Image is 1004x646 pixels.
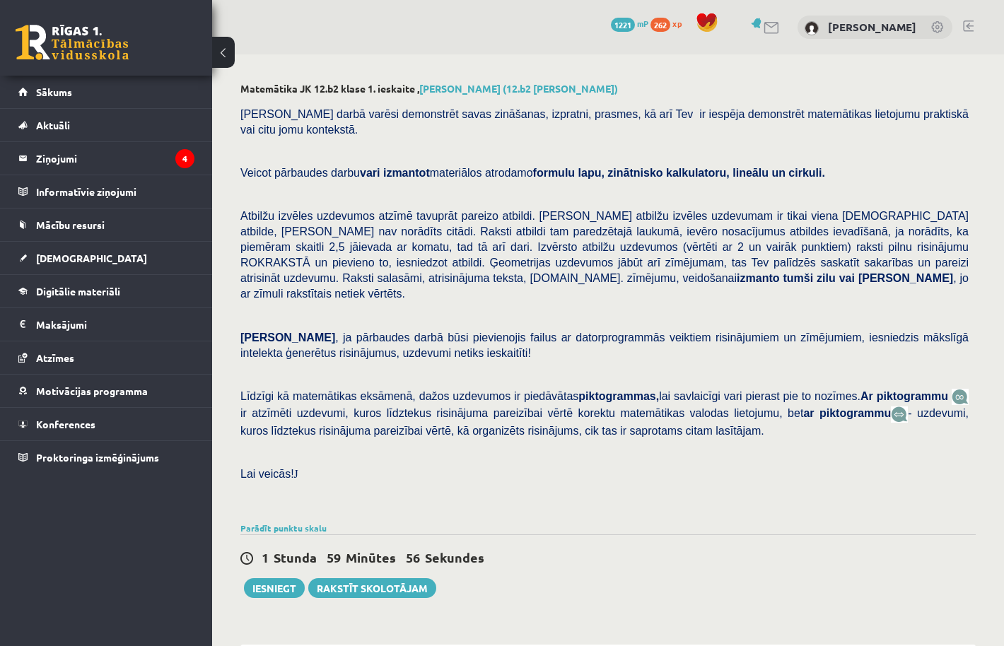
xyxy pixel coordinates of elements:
[419,82,618,95] a: [PERSON_NAME] (12.b2 [PERSON_NAME])
[240,522,327,534] a: Parādīt punktu skalu
[240,167,825,179] span: Veicot pārbaudes darbu materiālos atrodamo
[18,441,194,474] a: Proktoringa izmēģinājums
[36,451,159,464] span: Proktoringa izmēģinājums
[828,20,916,34] a: [PERSON_NAME]
[240,210,969,300] span: Atbilžu izvēles uzdevumos atzīmē tavuprāt pareizo atbildi. [PERSON_NAME] atbilžu izvēles uzdevuma...
[672,18,682,29] span: xp
[262,549,269,565] span: 1
[240,407,969,436] span: - uzdevumi, kuros līdztekus risinājuma pareizībai vērtē, kā organizēts risinājums, cik tas ir sap...
[18,375,194,407] a: Motivācijas programma
[308,578,436,598] a: Rakstīt skolotājam
[533,167,825,179] b: formulu lapu, zinātnisko kalkulatoru, lineālu un cirkuli.
[36,218,105,231] span: Mācību resursi
[36,119,70,131] span: Aktuāli
[16,25,129,60] a: Rīgas 1. Tālmācības vidusskola
[803,407,891,419] b: ar piktogrammu
[611,18,635,32] span: 1221
[406,549,420,565] span: 56
[36,351,74,364] span: Atzīmes
[294,468,298,480] span: J
[36,252,147,264] span: [DEMOGRAPHIC_DATA]
[240,331,969,359] span: , ja pārbaudes darbā būsi pievienojis failus ar datorprogrammās veiktiem risinājumiem un zīmējumi...
[36,308,194,341] legend: Maksājumi
[783,272,953,284] b: tumši zilu vai [PERSON_NAME]
[346,549,396,565] span: Minūtes
[737,272,779,284] b: izmanto
[244,578,305,598] button: Iesniegt
[36,86,72,98] span: Sākums
[650,18,689,29] a: 262 xp
[805,21,819,35] img: Toms Miezītis
[860,390,948,402] b: Ar piktogrammu
[240,407,891,419] span: ir atzīmēti uzdevumi, kuros līdztekus risinājuma pareizībai vērtē korektu matemātikas valodas lie...
[327,549,341,565] span: 59
[425,549,484,565] span: Sekundes
[18,109,194,141] a: Aktuāli
[36,142,194,175] legend: Ziņojumi
[18,275,194,307] a: Digitālie materiāli
[360,167,430,179] b: vari izmantot
[611,18,648,29] a: 1221 mP
[18,341,194,374] a: Atzīmes
[18,175,194,208] a: Informatīvie ziņojumi
[18,242,194,274] a: [DEMOGRAPHIC_DATA]
[240,390,952,402] span: Līdzīgi kā matemātikas eksāmenā, dažos uzdevumos ir piedāvātas lai savlaicīgi vari pierast pie to...
[274,549,317,565] span: Stunda
[36,418,95,430] span: Konferences
[18,76,194,108] a: Sākums
[18,142,194,175] a: Ziņojumi4
[891,406,908,423] img: wKvN42sLe3LLwAAAABJRU5ErkJggg==
[36,285,120,298] span: Digitālie materiāli
[240,108,969,136] span: [PERSON_NAME] darbā varēsi demonstrēt savas zināšanas, izpratni, prasmes, kā arī Tev ir iespēja d...
[240,331,335,343] span: [PERSON_NAME]
[36,175,194,208] legend: Informatīvie ziņojumi
[18,408,194,440] a: Konferences
[578,390,659,402] b: piktogrammas,
[240,468,294,480] span: Lai veicās!
[175,149,194,168] i: 4
[650,18,670,32] span: 262
[36,384,148,397] span: Motivācijas programma
[18,209,194,241] a: Mācību resursi
[240,83,976,95] h2: Matemātika JK 12.b2 klase 1. ieskaite ,
[18,308,194,341] a: Maksājumi
[952,389,969,405] img: JfuEzvunn4EvwAAAAASUVORK5CYII=
[637,18,648,29] span: mP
